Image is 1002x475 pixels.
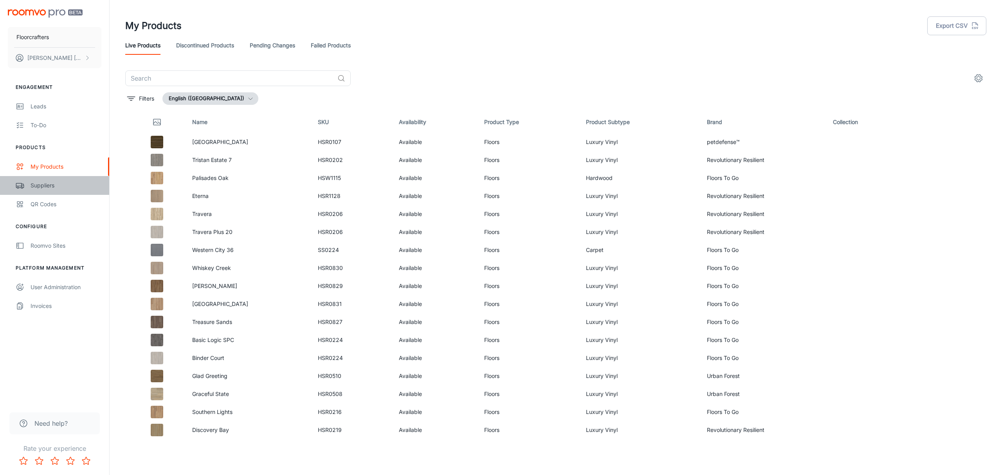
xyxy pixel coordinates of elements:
[701,349,827,367] td: Floors To Go
[31,241,101,250] div: Roomvo Sites
[927,16,986,35] button: Export CSV
[580,133,701,151] td: Luxury Vinyl
[478,295,580,313] td: Floors
[580,205,701,223] td: Luxury Vinyl
[478,277,580,295] td: Floors
[701,187,827,205] td: Revolutionary Resilient
[478,349,580,367] td: Floors
[139,94,154,103] p: Filters
[312,169,392,187] td: HSW1115
[186,111,312,133] th: Name
[478,111,580,133] th: Product Type
[393,259,478,277] td: Available
[393,133,478,151] td: Available
[192,282,237,289] a: [PERSON_NAME]
[580,385,701,403] td: Luxury Vinyl
[192,426,229,433] a: Discovery Bay
[393,421,478,439] td: Available
[192,300,248,307] a: [GEOGRAPHIC_DATA]
[478,151,580,169] td: Floors
[580,223,701,241] td: Luxury Vinyl
[580,241,701,259] td: Carpet
[478,241,580,259] td: Floors
[8,9,83,18] img: Roomvo PRO Beta
[192,264,231,271] a: Whiskey Creek
[701,241,827,259] td: Floors To Go
[701,295,827,313] td: Floors To Go
[580,295,701,313] td: Luxury Vinyl
[393,151,478,169] td: Available
[478,421,580,439] td: Floors
[393,367,478,385] td: Available
[393,313,478,331] td: Available
[312,331,392,349] td: HSR0224
[393,385,478,403] td: Available
[192,246,234,253] a: Western City 36
[192,175,229,181] a: Palisades Oak
[312,277,392,295] td: HSR0829
[701,367,827,385] td: Urban Forest
[192,372,227,379] a: Glad Greeting
[701,421,827,439] td: Revolutionary Resilient
[312,241,392,259] td: SS0224
[192,408,232,415] a: Southern Lights
[312,259,392,277] td: HSR0830
[312,349,392,367] td: HSR0224
[478,223,580,241] td: Floors
[31,283,101,291] div: User Administration
[580,421,701,439] td: Luxury Vinyl
[312,187,392,205] td: HSR1128
[478,205,580,223] td: Floors
[393,349,478,367] td: Available
[250,36,295,55] a: Pending Changes
[31,302,101,310] div: Invoices
[192,139,248,145] a: [GEOGRAPHIC_DATA]
[393,331,478,349] td: Available
[393,223,478,241] td: Available
[31,200,101,209] div: QR Codes
[701,277,827,295] td: Floors To Go
[192,193,209,199] a: Eterna
[125,92,156,105] button: filter
[478,385,580,403] td: Floors
[31,181,101,190] div: Suppliers
[478,403,580,421] td: Floors
[16,453,31,469] button: Rate 1 star
[580,331,701,349] td: Luxury Vinyl
[6,444,103,453] p: Rate your experience
[192,390,229,397] a: Graceful State
[580,111,701,133] th: Product Subtype
[78,453,94,469] button: Rate 5 star
[8,27,101,47] button: Floorcrafters
[580,367,701,385] td: Luxury Vinyl
[312,403,392,421] td: HSR0216
[125,70,334,86] input: Search
[152,117,162,127] svg: Thumbnail
[192,229,232,235] a: Travera Plus 20
[63,453,78,469] button: Rate 4 star
[312,295,392,313] td: HSR0831
[580,349,701,367] td: Luxury Vinyl
[8,48,101,68] button: [PERSON_NAME] [PERSON_NAME]
[393,187,478,205] td: Available
[478,367,580,385] td: Floors
[34,419,68,428] span: Need help?
[312,111,392,133] th: SKU
[312,133,392,151] td: HSR0107
[971,70,986,86] button: settings
[312,313,392,331] td: HSR0827
[701,331,827,349] td: Floors To Go
[580,151,701,169] td: Luxury Vinyl
[701,403,827,421] td: Floors To Go
[701,133,827,151] td: petdefense™
[701,313,827,331] td: Floors To Go
[701,151,827,169] td: Revolutionary Resilient
[312,205,392,223] td: HSR0206
[31,162,101,171] div: My Products
[701,169,827,187] td: Floors To Go
[393,111,478,133] th: Availability
[580,403,701,421] td: Luxury Vinyl
[311,36,351,55] a: Failed Products
[393,205,478,223] td: Available
[192,211,212,217] a: Travera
